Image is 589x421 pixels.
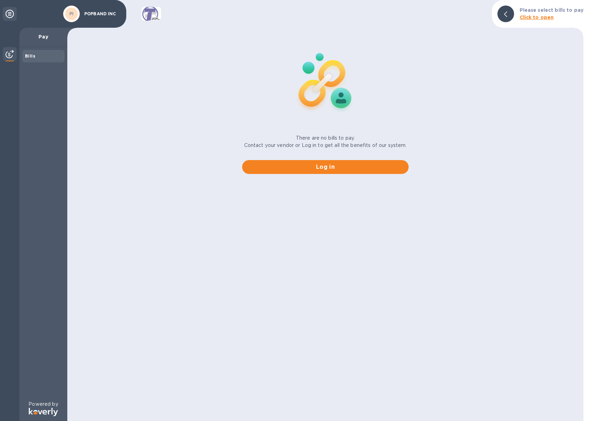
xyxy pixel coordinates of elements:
[84,11,119,16] p: POPBAND INC
[248,163,403,171] span: Log in
[244,134,407,149] p: There are no bills to pay. Contact your vendor or Log in to get all the benefits of our system.
[29,408,58,416] img: Logo
[520,15,554,20] b: Click to open
[520,7,583,13] b: Please select bills to pay
[25,33,62,40] p: Pay
[25,53,35,59] b: Bills
[28,401,58,408] p: Powered by
[242,160,409,174] button: Log in
[69,11,74,16] b: PI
